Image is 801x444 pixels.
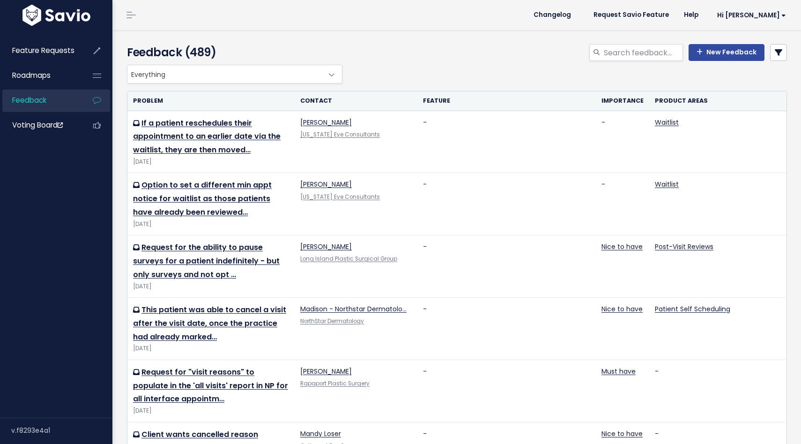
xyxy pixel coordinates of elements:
[596,111,649,173] td: -
[12,120,63,130] span: Voting Board
[133,282,289,292] div: [DATE]
[601,242,643,251] a: Nice to have
[601,367,636,376] a: Must have
[706,8,794,23] a: Hi [PERSON_NAME]
[300,242,352,251] a: [PERSON_NAME]
[417,111,596,173] td: -
[300,193,380,201] a: [US_STATE] Eye Consultants
[300,429,341,438] a: Mandy Loser
[133,304,286,342] a: This patient was able to cancel a visit after the visit date, once the practice had already marked…
[133,157,289,167] div: [DATE]
[300,131,380,138] a: [US_STATE] Eye Consultants
[596,173,649,235] td: -
[417,91,596,111] th: Feature
[300,367,352,376] a: [PERSON_NAME]
[20,5,93,26] img: logo-white.9d6f32f41409.svg
[295,91,417,111] th: Contact
[655,242,713,251] a: Post-Visit Reviews
[649,91,786,111] th: Product Areas
[133,367,288,405] a: Request for "visit reasons" to populate in the 'all visits' report in NP for all interface appointm…
[300,180,352,189] a: [PERSON_NAME]
[601,304,643,314] a: Nice to have
[417,173,596,235] td: -
[12,70,51,80] span: Roadmaps
[676,8,706,22] a: Help
[2,65,78,86] a: Roadmaps
[603,44,683,61] input: Search feedback...
[133,180,272,218] a: Option to set a different min appt notice for waitlist as those patients have already been reviewed…
[127,91,295,111] th: Problem
[133,118,281,156] a: If a patient reschedules their appointment to an earlier date via the waitlist, they are then moved…
[689,44,764,61] a: New Feedback
[127,65,323,83] span: Everything
[12,45,74,55] span: Feature Requests
[133,344,289,354] div: [DATE]
[12,95,46,105] span: Feedback
[133,242,280,280] a: Request for the ability to pause surveys for a patient indefinitely - but only surveys and not opt …
[300,304,407,314] a: Madison - Northstar Dermatolo…
[586,8,676,22] a: Request Savio Feature
[133,406,289,416] div: [DATE]
[717,12,786,19] span: Hi [PERSON_NAME]
[417,235,596,298] td: -
[300,317,364,325] a: NorthStar Dermatology
[417,298,596,360] td: -
[2,40,78,61] a: Feature Requests
[649,360,786,422] td: -
[655,304,730,314] a: Patient Self Scheduling
[596,91,649,111] th: Importance
[2,90,78,111] a: Feedback
[127,65,342,83] span: Everything
[655,180,679,189] a: Waitlist
[655,118,679,127] a: Waitlist
[534,12,571,18] span: Changelog
[300,380,370,387] a: Rapaport Plastic Surgery
[300,118,352,127] a: [PERSON_NAME]
[300,255,397,263] a: Long Island Plastic Surgical Group
[417,360,596,422] td: -
[127,44,338,61] h4: Feedback (489)
[133,219,289,229] div: [DATE]
[601,429,643,438] a: Nice to have
[2,114,78,136] a: Voting Board
[11,418,112,443] div: v.f8293e4a1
